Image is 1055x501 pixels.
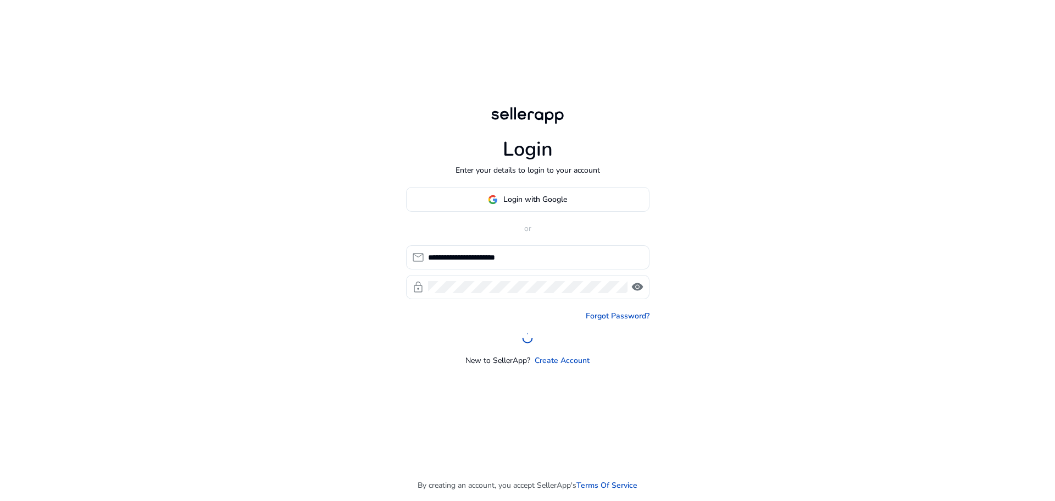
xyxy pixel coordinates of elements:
span: Login with Google [503,194,567,205]
a: Forgot Password? [586,310,649,322]
span: visibility [631,280,644,294]
img: google-logo.svg [488,195,498,205]
p: or [406,223,649,234]
p: New to SellerApp? [465,355,530,366]
a: Create Account [535,355,590,366]
span: lock [412,280,425,294]
a: Terms Of Service [576,480,637,491]
span: mail [412,251,425,264]
h1: Login [503,137,553,161]
button: Login with Google [406,187,649,212]
p: Enter your details to login to your account [456,164,600,176]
